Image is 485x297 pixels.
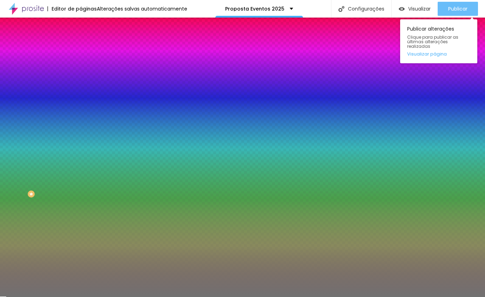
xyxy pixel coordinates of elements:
font: Proposta Eventos 2025 [225,5,284,12]
font: Visualizar página [407,51,447,57]
font: Visualizar [408,5,431,12]
button: Visualizar [392,2,438,16]
font: Alterações salvas automaticamente [97,5,187,12]
font: Publicar [448,5,467,12]
font: Configurações [348,5,384,12]
font: Editor de páginas [52,5,97,12]
a: Visualizar página [407,52,470,56]
img: view-1.svg [399,6,405,12]
img: Ícone [338,6,344,12]
font: Clique para publicar as últimas alterações realizadas [407,34,458,49]
button: Publicar [438,2,478,16]
font: Publicar alterações [407,25,454,32]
